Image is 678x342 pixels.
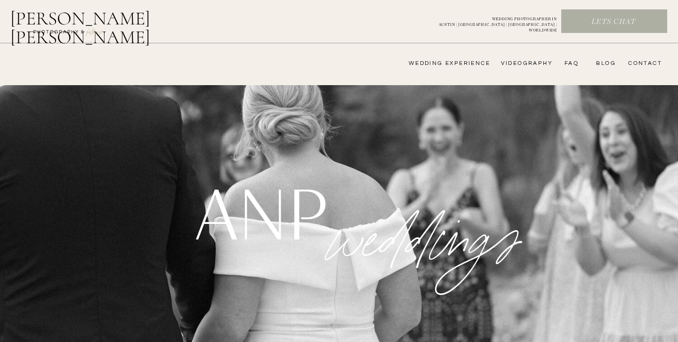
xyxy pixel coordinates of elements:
h1: anp [195,177,323,245]
p: WEDDING PHOTOGRAPHER IN AUSTIN | [GEOGRAPHIC_DATA] | [GEOGRAPHIC_DATA] | WORLDWIDE [423,16,557,27]
a: wedding experience [395,60,490,67]
p: WEDDINGS [312,162,547,231]
a: photography & [28,29,90,40]
a: Lets chat [562,17,665,27]
a: CONTACT [625,60,662,67]
a: WEDDING PHOTOGRAPHER INAUSTIN | [GEOGRAPHIC_DATA] | [GEOGRAPHIC_DATA] | WORLDWIDE [423,16,557,27]
a: videography [498,60,553,67]
a: FILMs [77,25,112,37]
a: bLog [593,60,616,67]
a: FAQ [560,60,579,67]
a: [PERSON_NAME] [PERSON_NAME] [10,9,199,32]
